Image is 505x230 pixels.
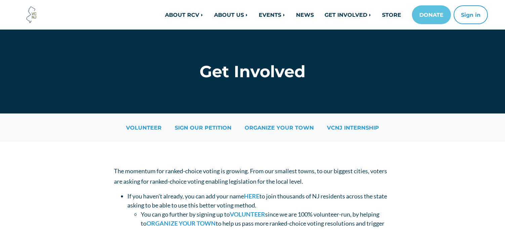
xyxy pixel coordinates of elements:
[160,8,209,21] a: ABOUT RCV
[321,122,385,134] a: VCNJ INTERNSHIP
[114,62,391,81] h1: Get Involved
[146,220,216,227] a: ORGANIZE YOUR TOWN
[239,122,320,134] a: ORGANIZE YOUR TOWN
[23,6,41,24] img: Voter Choice NJ
[109,5,488,24] nav: Main navigation
[319,8,377,21] a: GET INVOLVED
[209,8,253,21] a: ABOUT US
[120,122,168,134] a: VOLUNTEER
[169,122,238,134] a: SIGN OUR PETITION
[244,192,259,200] a: HERE
[127,192,387,209] span: If you haven't already, you can add your name to join thousands of NJ residents across the state ...
[253,8,291,21] a: EVENTS
[412,5,451,24] a: DONATE
[377,8,407,21] a: STORE
[230,211,265,218] a: VOLUNTEER
[454,5,488,24] button: Sign in or sign up
[291,8,319,21] a: NEWS
[114,167,387,185] span: The momentum for ranked-choice voting is growing. From our smallest towns, to our biggest cities,...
